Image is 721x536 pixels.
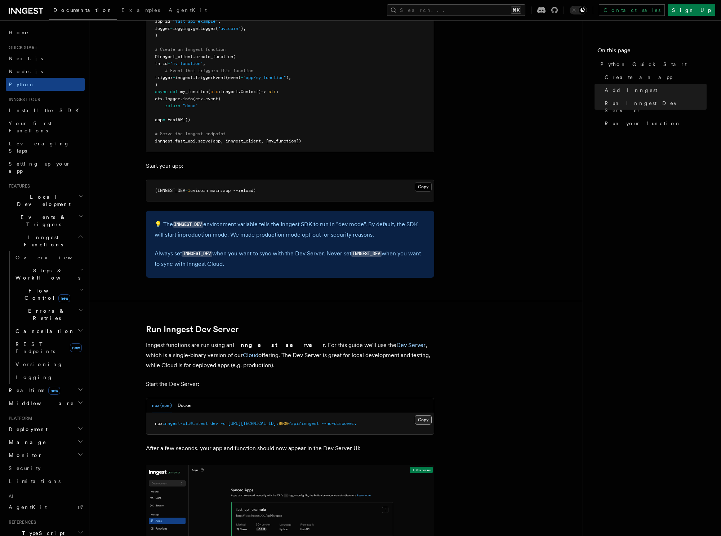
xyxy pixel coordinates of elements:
button: Events & Triggers [6,211,85,231]
span: ) [155,33,157,38]
a: Logging [13,371,85,384]
p: 💡 The environment variable tells the Inngest SDK to run in "dev mode". By default, the SDK will s... [155,219,426,240]
button: Errors & Retries [13,304,85,325]
a: Run Inngest Dev Server [146,324,239,334]
span: "uvicorn" [218,26,241,31]
span: (ctx.event) [193,96,221,101]
span: inngest. [175,75,195,80]
a: Examples [117,2,164,19]
span: async [155,89,168,94]
button: Copy [415,182,432,192]
a: Add Inngest [602,84,707,97]
button: Realtimenew [6,384,85,397]
span: , [218,19,221,24]
a: Home [6,26,85,39]
span: Python [9,82,35,87]
span: inngest-cli@latest [163,421,208,426]
span: serve [198,139,210,144]
a: production mode [182,231,227,238]
span: Quick start [6,45,37,50]
a: Node.js [6,65,85,78]
a: Python [6,78,85,91]
span: inngest [155,139,173,144]
span: logger [155,26,170,31]
p: Start the Dev Server: [146,379,434,389]
span: Middleware [6,400,74,407]
span: Setting up your app [9,161,71,174]
span: (app, inngest_client, [my_function]) [210,139,301,144]
span: @inngest_client [155,54,193,59]
a: Cloud [243,352,258,359]
span: (event [226,75,241,80]
button: Local Development [6,190,85,211]
a: Python Quick Start [597,58,707,71]
span: TriggerEvent [195,75,226,80]
button: Cancellation [13,325,85,338]
span: Next.js [9,56,43,61]
span: Run your function [605,120,681,127]
span: new [70,343,82,352]
span: Steps & Workflows [13,267,80,281]
span: Events & Triggers [6,214,79,228]
span: logging. [173,26,193,31]
span: logger [165,96,180,101]
span: getLogger [193,26,215,31]
a: Security [6,462,85,475]
button: Middleware [6,397,85,410]
span: new [48,387,60,395]
span: inngest [221,89,238,94]
a: REST Endpointsnew [13,338,85,358]
span: Platform [6,416,32,421]
span: "my_function" [170,61,203,66]
span: ( [233,54,236,59]
span: Examples [121,7,160,13]
a: Setting up your app [6,157,85,177]
span: Security [9,465,41,471]
span: : [276,89,279,94]
span: = [163,117,165,122]
span: # Event that triggers this function [165,68,253,73]
span: new [58,294,70,302]
a: Next.js [6,52,85,65]
button: Steps & Workflows [13,264,85,284]
span: FastAPI [168,117,185,122]
kbd: ⌘K [511,6,521,14]
span: : [218,89,221,94]
span: return [165,103,180,108]
button: Inngest Functions [6,231,85,251]
span: # Serve the Inngest endpoint [155,131,226,136]
span: Run Inngest Dev Server [605,100,707,114]
span: app [155,117,163,122]
button: Monitor [6,449,85,462]
span: def [170,89,178,94]
span: /api/inngest [289,421,319,426]
span: = [241,75,243,80]
code: INNGEST_DEV [351,251,382,257]
button: Flow Controlnew [13,284,85,304]
span: uvicorn main:app --reload) [190,188,256,193]
span: trigger [155,75,173,80]
span: dev [210,421,218,426]
a: AgentKit [6,501,85,514]
span: str [268,89,276,94]
span: Logging [15,374,53,380]
span: Monitor [6,452,43,459]
span: ), [241,26,246,31]
span: ), [286,75,291,80]
span: AgentKit [169,7,207,13]
span: -u [221,421,226,426]
span: = [168,61,170,66]
strong: Inngest server [232,342,325,348]
span: = [173,75,175,80]
span: fast_api [175,139,195,144]
span: Context) [241,89,261,94]
span: "fast_api_example" [173,19,218,24]
button: Toggle dark mode [570,6,587,14]
span: Your first Functions [9,120,52,133]
span: . [195,139,198,144]
span: REST Endpoints [15,341,55,354]
button: Deployment [6,423,85,436]
span: Overview [15,255,90,260]
a: Install the SDK [6,104,85,117]
span: # Create an Inngest function [155,47,226,52]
